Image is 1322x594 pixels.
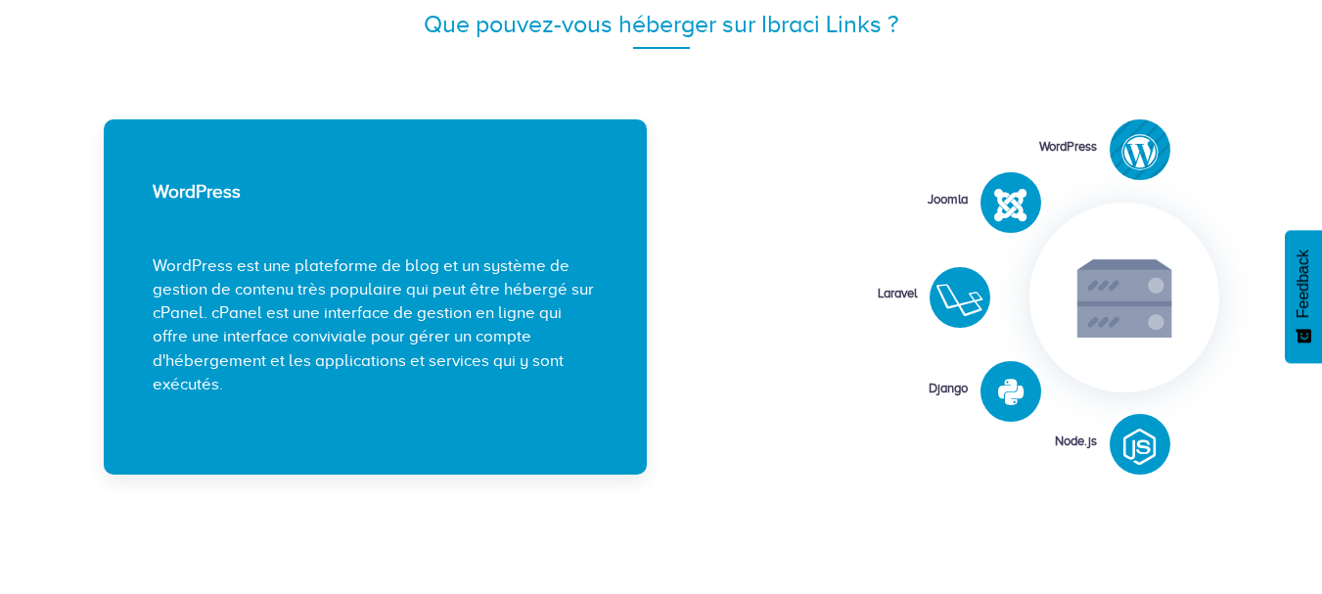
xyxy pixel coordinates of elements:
div: Django [821,380,968,398]
div: Joomla [821,191,968,209]
div: Que pouvez-vous héberger sur Ibraci Links ? [104,7,1219,42]
p: WordPress est une plateforme de blog et un système de gestion de contenu très populaire qui peut ... [153,254,598,397]
span: WordPress [153,181,241,202]
span: Feedback [1295,250,1312,318]
div: Laravel [770,285,917,303]
div: Node.js [950,433,1097,451]
div: WordPress [950,138,1097,157]
button: Feedback - Afficher l’enquête [1285,230,1322,363]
